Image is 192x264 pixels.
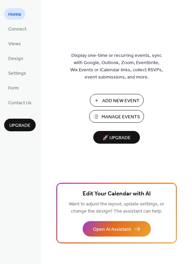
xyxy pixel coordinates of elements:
[4,23,31,34] a: Connect
[102,97,140,105] span: Add New Event
[83,189,151,199] span: Edit Your Calendar with AI
[70,52,163,81] span: Display one-time or recurring events, sync with Google, Outlook, Zoom, Eventbrite, Wix Events or ...
[4,52,27,64] a: Design
[4,97,36,108] a: Contact Us
[9,122,31,129] span: Upgrade
[8,99,32,107] span: Contact Us
[8,26,26,33] span: Connect
[8,85,19,92] span: Form
[93,226,131,233] span: Open AI Assistant
[101,113,140,121] span: Manage Events
[83,221,151,237] button: Open AI Assistant
[4,82,23,93] a: Form
[8,70,26,77] span: Settings
[69,200,164,216] span: Want to adjust the layout, update settings, or change the design? The assistant can help.
[90,94,144,107] button: Add New Event
[97,133,136,143] span: 🚀 Upgrade
[4,119,36,131] button: Upgrade
[4,67,30,79] a: Settings
[4,38,25,49] a: Views
[8,11,21,18] span: Home
[89,110,144,123] button: Manage Events
[93,131,140,144] button: 🚀 Upgrade
[8,55,23,62] span: Design
[8,40,21,48] span: Views
[4,8,25,20] a: Home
